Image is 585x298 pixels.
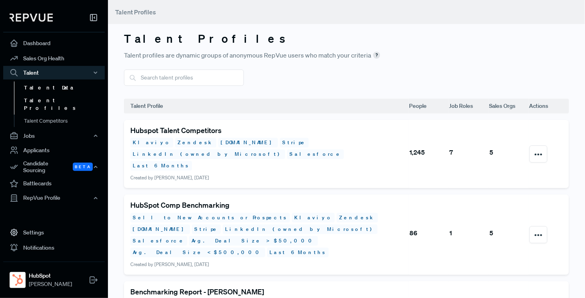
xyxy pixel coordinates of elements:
[337,213,378,223] div: Zendesk
[3,36,105,51] a: Dashboard
[489,99,529,113] th: Sales Orgs
[73,163,93,171] span: Beta
[449,99,489,113] th: Job Roles
[130,213,290,223] div: Sell to New Accounts or Prospects
[124,50,380,60] span: Talent profiles are dynamic groups of anonymous RepVue users who match your criteria
[489,229,529,237] h6: 5
[3,129,105,143] button: Jobs
[14,94,116,115] a: Talent Profiles
[3,158,105,176] div: Candidate Sourcing
[223,224,377,234] div: LinkedIn (owned by Microsoft)
[409,99,449,113] th: People
[115,8,156,16] span: Talent Profiles
[3,66,105,79] button: Talent
[130,261,209,268] span: Created by [PERSON_NAME], [DATE]
[130,126,409,135] h5: Hubspot Talent Competitors
[529,99,569,113] th: Actions
[14,81,116,94] a: Talent Data
[409,229,449,237] h6: 86
[130,288,409,296] h5: Benchmarking Report - [PERSON_NAME]
[130,236,187,246] div: Salesforce
[489,149,529,156] h6: 5
[292,213,335,223] div: Klaviyo
[280,138,309,147] div: Stripe
[189,236,318,246] div: Avg. Deal Size > $50,000
[218,138,278,147] div: [DOMAIN_NAME]
[29,280,72,288] span: [PERSON_NAME]
[10,14,53,22] img: RepVue
[124,70,244,86] input: Search talent profiles
[130,161,192,171] div: Last 6 Months
[130,248,265,257] div: Avg. Deal Size < $500,000
[3,191,105,205] button: RepVue Profile
[124,32,380,46] h3: Talent Profiles
[11,274,24,286] img: HubSpot
[130,174,209,181] span: Created by [PERSON_NAME], [DATE]
[130,224,190,234] div: [DOMAIN_NAME]
[449,229,489,237] h6: 1
[3,262,105,292] a: HubSpotHubSpot[PERSON_NAME]
[287,149,344,159] div: Salesforce
[3,240,105,255] a: Notifications
[192,224,221,234] div: Stripe
[175,138,216,147] div: Zendesk
[3,176,105,191] a: Battlecards
[3,51,105,66] a: Sales Org Health
[409,149,449,156] h6: 1,245
[3,225,105,240] a: Settings
[29,272,72,280] strong: HubSpot
[124,99,409,113] th: Talent Profile
[130,138,173,147] div: Klaviyo
[267,248,329,257] div: Last 6 Months
[449,149,489,156] h6: 7
[130,149,285,159] div: LinkedIn (owned by Microsoft)
[3,158,105,176] button: Candidate Sourcing Beta
[130,201,409,210] h5: HubSpot Comp Benchmarking
[3,143,105,158] a: Applicants
[14,115,116,127] a: Talent Competitors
